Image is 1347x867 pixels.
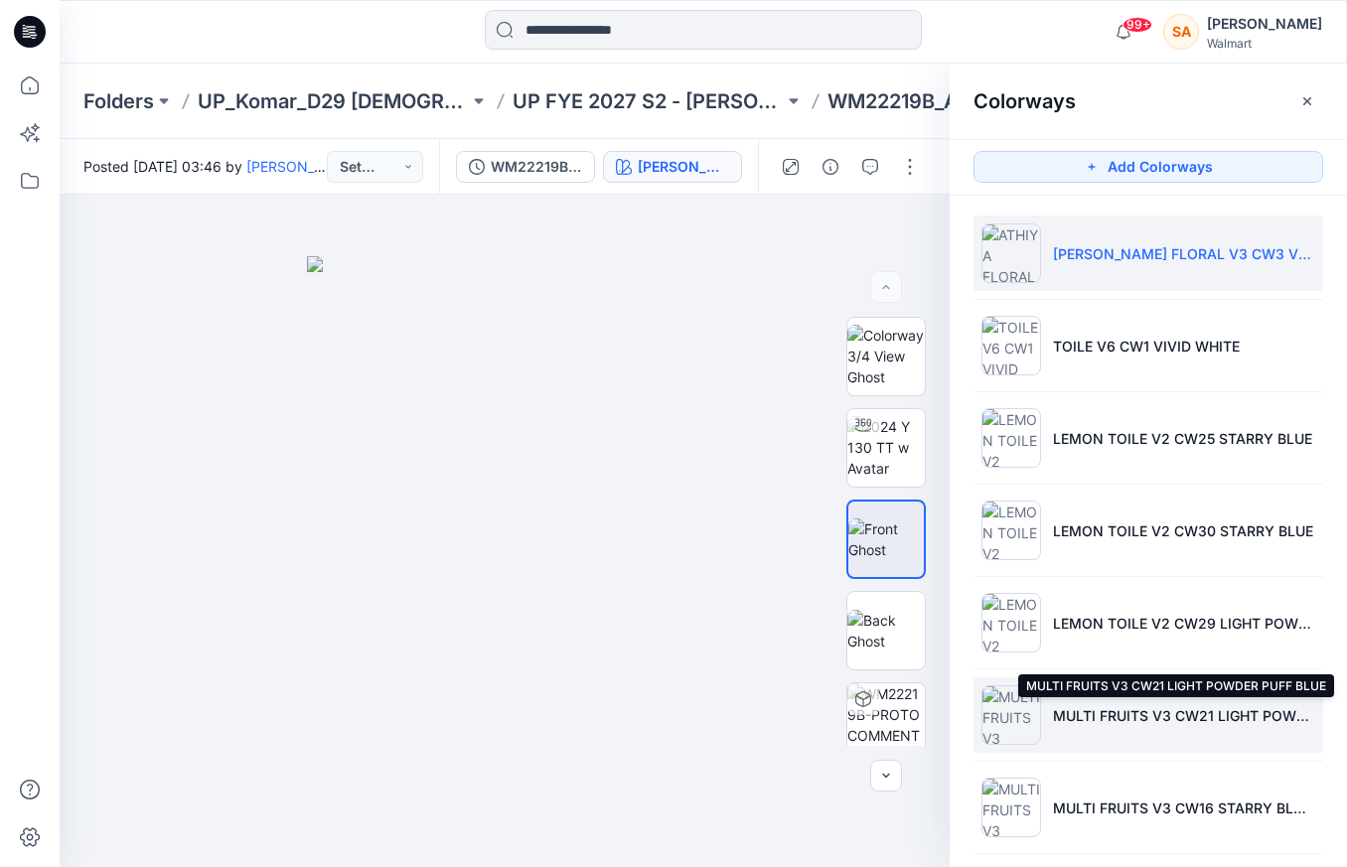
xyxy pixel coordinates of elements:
p: WM22219B_ADM_COLORWAY [827,87,1099,115]
img: TOILE V6 CW1 VIVID WHITE [981,316,1041,375]
span: 99+ [1122,17,1152,33]
img: Back Ghost [847,610,925,651]
h2: Colorways [973,89,1076,113]
img: ATHIYA FLORAL V3 CW3 VERDIGRIS GREEN [981,223,1041,283]
p: MULTI FRUITS V3 CW21 LIGHT POWDER PUFF BLUE [1053,705,1315,726]
a: Folders [83,87,154,115]
img: MULTI FRUITS V3 CW16 STARRY BLUE 1 [981,778,1041,837]
a: UP_Komar_D29 [DEMOGRAPHIC_DATA] Sleep [198,87,469,115]
button: [PERSON_NAME] FLORAL V3 CW3 VERDIGRIS GREEN [603,151,742,183]
img: LEMON TOILE V2 CW30 STARRY BLUE [981,501,1041,560]
img: LEMON TOILE V2 CW25 STARRY BLUE [981,408,1041,468]
img: 2024 Y 130 TT w Avatar [847,416,925,479]
div: WM22219B-PROTO COMMENT APPLIED PATTERN_COLORWAY_REV8 [491,156,582,178]
img: Front Ghost [848,518,924,560]
button: Details [815,151,846,183]
img: MULTI FRUITS V3 CW21 LIGHT POWDER PUFF BLUE [981,685,1041,745]
a: UP FYE 2027 S2 - [PERSON_NAME] D29 [DEMOGRAPHIC_DATA] Sleepwear [513,87,784,115]
button: WM22219B-PROTO COMMENT APPLIED PATTERN_COLORWAY_REV8 [456,151,595,183]
p: LEMON TOILE V2 CW29 LIGHT POWDER PUFF BLUE [1053,613,1315,634]
div: SA [1163,14,1199,50]
button: Add Colorways [973,151,1323,183]
div: Walmart [1207,36,1322,51]
p: LEMON TOILE V2 CW25 STARRY BLUE [1053,428,1312,449]
div: ATHIYA FLORAL V3 CW3 VERDIGRIS GREEN [638,156,729,178]
div: [PERSON_NAME] [1207,12,1322,36]
span: Posted [DATE] 03:46 by [83,156,327,177]
a: [PERSON_NAME] [246,158,359,175]
p: LEMON TOILE V2 CW30 STARRY BLUE [1053,520,1313,541]
p: [PERSON_NAME] FLORAL V3 CW3 VERDIGRIS GREEN [1053,243,1315,264]
img: LEMON TOILE V2 CW29 LIGHT POWDER PUFF BLUE [981,593,1041,652]
img: Colorway 3/4 View Ghost [847,325,925,387]
img: WM22219B-PROTO COMMENT APPLIED PATTERN_COLORWAY_REV8 ATHIYA FLORAL V3 CW3 VERDIGRIS GREEN [847,683,925,761]
p: TOILE V6 CW1 VIVID WHITE [1053,336,1240,357]
p: MULTI FRUITS V3 CW16 STARRY BLUE 1 [1053,797,1315,818]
